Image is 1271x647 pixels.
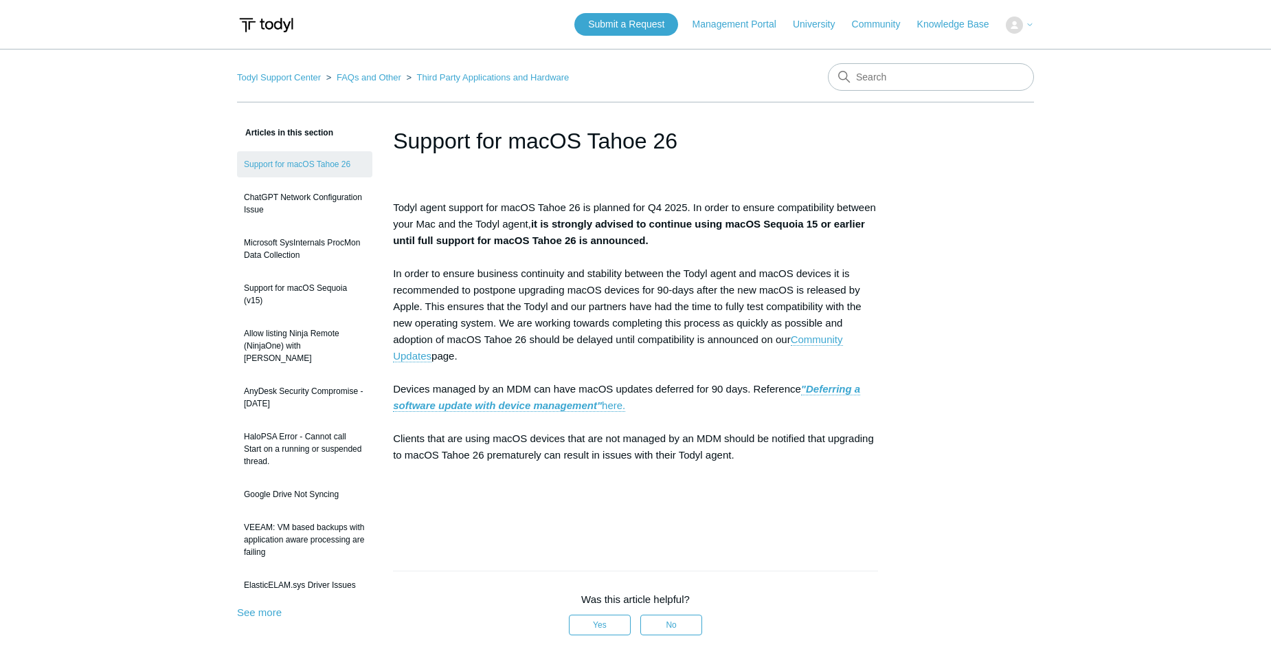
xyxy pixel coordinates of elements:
[237,606,282,618] a: See more
[404,72,570,83] li: Third Party Applications and Hardware
[393,124,878,157] h1: Support for macOS Tahoe 26
[237,275,372,314] a: Support for macOS Sequoia (v15)
[237,72,321,83] a: Todyl Support Center
[917,17,1003,32] a: Knowledge Base
[237,184,372,223] a: ChatGPT Network Configuration Issue
[828,63,1034,91] input: Search
[581,593,690,605] span: Was this article helpful?
[237,514,372,565] a: VEEAM: VM based backups with application aware processing are failing
[237,12,295,38] img: Todyl Support Center Help Center home page
[324,72,404,83] li: FAQs and Other
[237,72,324,83] li: Todyl Support Center
[693,17,790,32] a: Management Portal
[237,481,372,507] a: Google Drive Not Syncing
[793,17,848,32] a: University
[237,128,333,138] span: Articles in this section
[640,615,702,635] button: This article was not helpful
[393,218,865,246] strong: it is strongly advised to continue using macOS Sequoia 15 or earlier until full support for macOS...
[852,17,914,32] a: Community
[569,615,631,635] button: This article was helpful
[393,199,878,529] p: Todyl agent support for macOS Tahoe 26 is planned for Q4 2025. In order to ensure compatibility b...
[417,72,570,83] a: Third Party Applications and Hardware
[237,378,372,417] a: AnyDesk Security Compromise - [DATE]
[393,333,842,362] a: Community Updates
[237,230,372,268] a: Microsoft SysInternals ProcMon Data Collection
[237,424,372,474] a: HaloPSA Error - Cannot call Start on a running or suspended thread.
[237,320,372,371] a: Allow listing Ninja Remote (NinjaOne) with [PERSON_NAME]
[574,13,678,36] a: Submit a Request
[337,72,401,83] a: FAQs and Other
[237,151,372,177] a: Support for macOS Tahoe 26
[237,572,372,598] a: ElasticELAM.sys Driver Issues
